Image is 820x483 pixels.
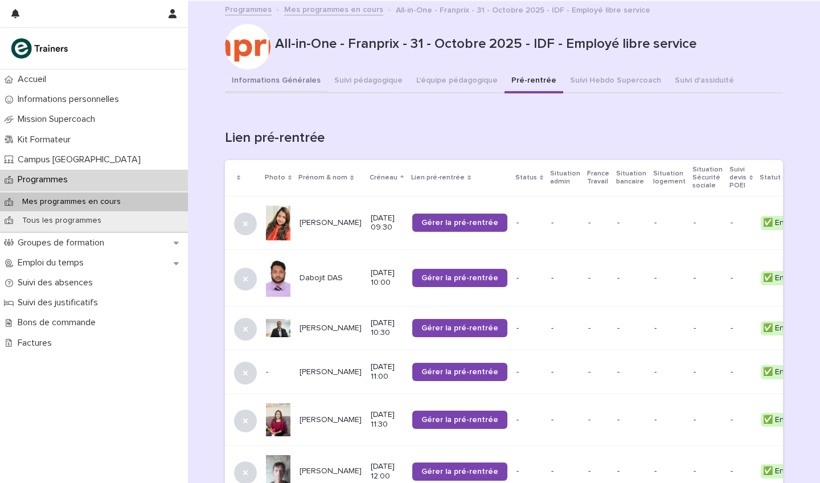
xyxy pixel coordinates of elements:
[617,415,645,425] p: -
[551,415,579,425] p: -
[371,318,403,338] p: [DATE] 10:30
[300,367,362,377] p: [PERSON_NAME]
[371,462,403,481] p: [DATE] 12:00
[617,367,645,377] p: -
[563,69,668,93] button: Suivi Hebdo Supercoach
[516,218,542,228] p: -
[13,297,107,308] p: Suivi des justificatifs
[588,466,608,476] p: -
[225,69,327,93] button: Informations Générales
[588,273,608,283] p: -
[516,273,542,283] p: -
[617,218,645,228] p: -
[731,466,752,476] p: -
[412,363,507,381] a: Gérer la pré-rentrée
[266,206,290,240] img: 5z3WZT1lkefjh8b2fbPEHCoJmaVi8oiJbus1EyGdO0k
[300,415,362,425] p: [PERSON_NAME]
[421,274,498,282] span: Gérer la pré-rentrée
[13,277,102,288] p: Suivi des absences
[551,324,579,333] p: -
[761,321,809,335] div: ✅ En cours
[13,154,150,165] p: Campus [GEOGRAPHIC_DATA]
[13,216,110,226] p: Tous les programmes
[761,365,809,379] div: ✅ En cours
[729,163,747,193] p: Suivi devis POEI
[275,36,778,52] p: All-in-One - Franprix - 31 - Octobre 2025 - IDF - Employé libre service
[421,368,498,376] span: Gérer la pré-rentrée
[300,273,362,283] p: Dabojit DAS
[13,134,80,145] p: Kit Formateur
[300,218,362,228] p: [PERSON_NAME]
[13,74,55,85] p: Accueil
[412,411,507,429] a: Gérer la pré-rentrée
[13,238,113,248] p: Groupes de formation
[327,69,409,93] button: Suivi pédagogique
[412,462,507,481] a: Gérer la pré-rentrée
[654,466,684,476] p: -
[694,218,721,228] p: -
[13,114,104,125] p: Mission Supercoach
[412,214,507,232] a: Gérer la pré-rentrée
[516,415,542,425] p: -
[668,69,741,93] button: Suivi d'assiduité
[653,167,686,189] p: Situation logement
[516,466,542,476] p: -
[371,268,403,288] p: [DATE] 10:00
[516,324,542,333] p: -
[265,171,285,184] p: Photo
[505,69,563,93] button: Pré-rentrée
[550,167,580,189] p: Situation admin
[225,130,783,146] h1: Lien pré-rentrée
[13,197,130,207] p: Mes programmes en cours
[396,3,650,15] p: All-in-One - Franprix - 31 - Octobre 2025 - IDF - Employé libre service
[694,415,721,425] p: -
[13,317,105,328] p: Bons de commande
[588,415,608,425] p: -
[298,171,347,184] p: Prénom & nom
[371,362,403,382] p: [DATE] 11:00
[654,273,684,283] p: -
[370,171,397,184] p: Créneau
[551,218,579,228] p: -
[371,410,403,429] p: [DATE] 11:30
[551,367,579,377] p: -
[13,257,93,268] p: Emploi du temps
[588,324,608,333] p: -
[9,37,72,60] img: K0CqGN7SDeD6s4JG8KQk
[761,413,809,427] div: ✅ En cours
[412,269,507,287] a: Gérer la pré-rentrée
[421,324,498,332] span: Gérer la pré-rentrée
[654,324,684,333] p: -
[13,94,128,105] p: Informations personnelles
[266,319,290,337] img: IEngEhfMmzNonKhHbe6m6rBF8FflqSHDfgfyab3R6eg
[421,468,498,476] span: Gérer la pré-rentrée
[266,367,290,377] p: -
[654,218,684,228] p: -
[13,338,61,349] p: Factures
[761,271,809,285] div: ✅ En cours
[551,466,579,476] p: -
[731,415,752,425] p: -
[617,466,645,476] p: -
[731,367,752,377] p: -
[266,403,290,436] img: PttchOKmvBfneGQaI8syQnML8WmKYvkYBs2YmJWX0Tc
[421,416,498,424] span: Gérer la pré-rentrée
[225,2,272,15] a: Programmes
[588,367,608,377] p: -
[421,219,498,227] span: Gérer la pré-rentrée
[694,367,721,377] p: -
[300,466,362,476] p: [PERSON_NAME]
[409,69,505,93] button: L'équipe pédagogique
[588,218,608,228] p: -
[300,324,362,333] p: [PERSON_NAME]
[761,216,809,230] div: ✅ En cours
[694,324,721,333] p: -
[731,218,752,228] p: -
[616,167,646,189] p: Situation bancaire
[551,273,579,283] p: -
[692,163,723,193] p: Situation Sécurité sociale
[516,367,542,377] p: -
[694,466,721,476] p: -
[587,167,609,189] p: France Travail
[371,214,403,233] p: [DATE] 09:30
